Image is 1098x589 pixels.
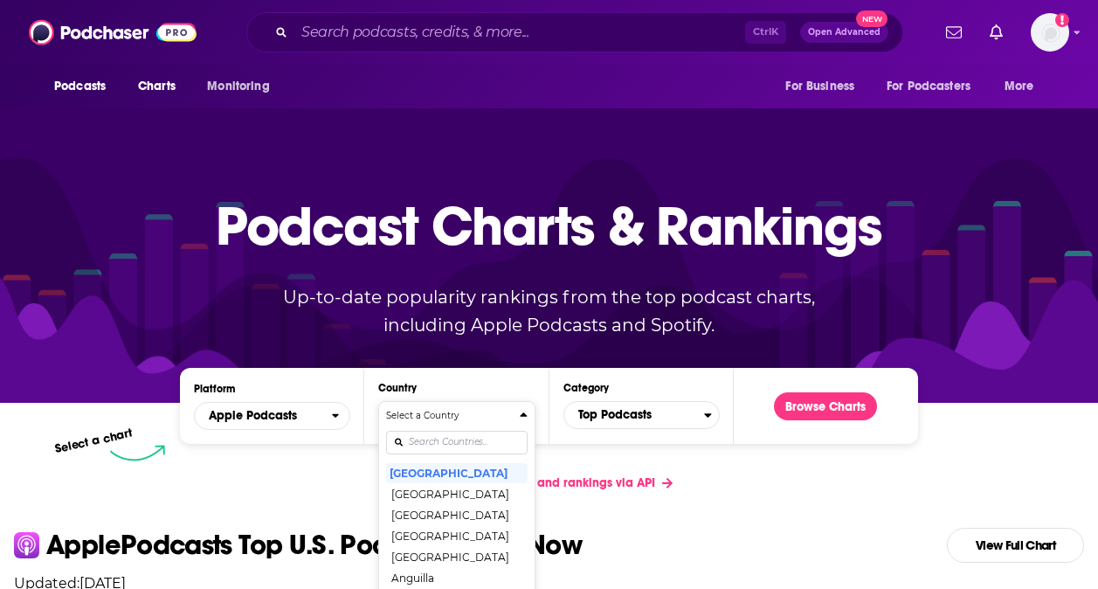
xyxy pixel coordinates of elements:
[386,412,512,420] h4: Select a Country
[138,74,176,99] span: Charts
[425,475,655,490] span: Get podcast charts and rankings via API
[194,402,350,430] button: open menu
[773,70,876,103] button: open menu
[249,283,850,339] p: Up-to-date popularity rankings from the top podcast charts, including Apple Podcasts and Spotify.
[246,12,903,52] div: Search podcasts, credits, & more...
[216,169,882,282] p: Podcast Charts & Rankings
[386,504,527,525] button: [GEOGRAPHIC_DATA]
[54,426,135,456] p: Select a chart
[745,21,786,44] span: Ctrl K
[209,410,297,422] span: Apple Podcasts
[386,546,527,567] button: [GEOGRAPHIC_DATA]
[564,400,704,430] span: Top Podcasts
[939,17,969,47] a: Show notifications dropdown
[386,431,527,454] input: Search Countries...
[42,70,128,103] button: open menu
[386,567,527,588] button: Anguilla
[774,392,877,420] button: Browse Charts
[1031,13,1069,52] span: Logged in as BrunswickDigital
[386,462,527,483] button: [GEOGRAPHIC_DATA]
[207,74,269,99] span: Monitoring
[194,402,350,430] h2: Platforms
[110,445,165,461] img: select arrow
[992,70,1056,103] button: open menu
[195,70,292,103] button: open menu
[1031,13,1069,52] img: User Profile
[54,74,106,99] span: Podcasts
[1055,13,1069,27] svg: Add a profile image
[887,74,970,99] span: For Podcasters
[563,401,720,429] button: Categories
[294,18,745,46] input: Search podcasts, credits, & more...
[947,528,1084,563] a: View Full Chart
[386,483,527,504] button: [GEOGRAPHIC_DATA]
[800,22,888,43] button: Open AdvancedNew
[127,70,186,103] a: Charts
[785,74,854,99] span: For Business
[46,531,582,559] p: Apple Podcasts Top U.S. Podcasts Right Now
[808,28,880,37] span: Open Advanced
[14,532,39,558] img: apple Icon
[983,17,1010,47] a: Show notifications dropdown
[875,70,996,103] button: open menu
[411,461,687,504] a: Get podcast charts and rankings via API
[1031,13,1069,52] button: Show profile menu
[1005,74,1034,99] span: More
[386,525,527,546] button: [GEOGRAPHIC_DATA]
[856,10,887,27] span: New
[29,16,197,49] img: Podchaser - Follow, Share and Rate Podcasts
